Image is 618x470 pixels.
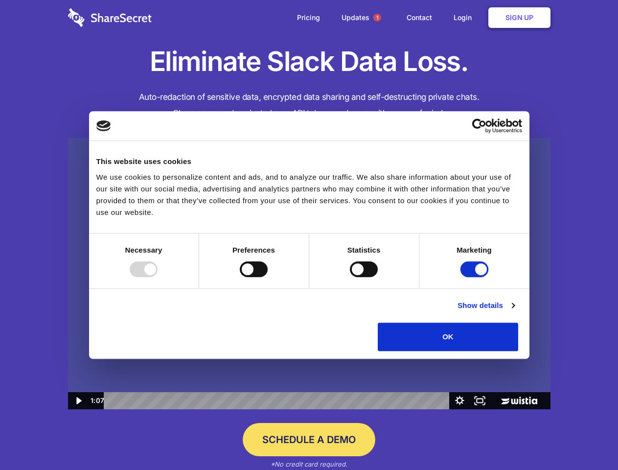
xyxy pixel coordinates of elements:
[287,2,330,33] a: Pricing
[347,246,381,254] strong: Statistics
[232,246,275,254] strong: Preferences
[96,156,522,167] div: This website uses cookies
[470,392,490,409] button: Fullscreen
[444,2,486,33] a: Login
[397,2,442,33] a: Contact
[490,392,550,409] a: Wistia Logo -- Learn More
[450,392,470,409] button: Show settings menu
[569,421,606,458] iframe: Drift Widget Chat Controller
[68,392,88,409] button: Play Video
[68,8,152,27] img: logo-wordmark-white-trans-d4663122ce5f474addd5e946df7df03e33cb6a1c49d2221995e7729f52c070b2.svg
[373,14,381,22] span: 1
[112,392,445,409] div: Playbar
[378,323,518,351] button: OK
[96,120,111,131] img: logo
[68,89,550,121] h4: Auto-redaction of sensitive data, encrypted data sharing and self-destructing private chats. Shar...
[488,7,550,28] a: Sign Up
[243,423,375,456] a: Schedule a Demo
[68,44,550,79] h1: Eliminate Slack Data Loss.
[68,138,550,410] img: Sharesecret
[96,171,522,218] div: We use cookies to personalize content and ads, and to analyze our traffic. We also share informat...
[436,118,522,133] a: Usercentrics Cookiebot - opens in a new window
[458,300,514,311] a: Show details
[125,246,162,254] strong: Necessary
[271,460,347,468] em: *No credit card required.
[457,246,492,254] strong: Marketing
